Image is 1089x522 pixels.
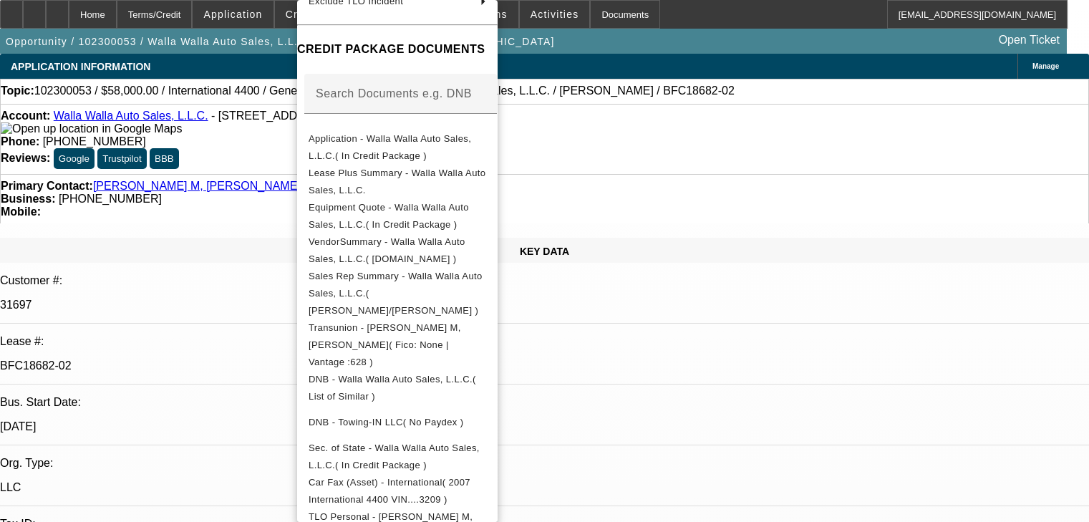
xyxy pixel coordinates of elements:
[309,271,483,316] span: Sales Rep Summary - Walla Walla Auto Sales, L.L.C.( [PERSON_NAME]/[PERSON_NAME] )
[297,371,498,405] button: DNB - Walla Walla Auto Sales, L.L.C.( List of Similar )
[316,87,472,100] mat-label: Search Documents e.g. DNB
[297,130,498,165] button: Application - Walla Walla Auto Sales, L.L.C.( In Credit Package )
[297,233,498,268] button: VendorSummary - Walla Walla Auto Sales, L.L.C.( Equip-Used.com )
[297,41,498,58] h4: CREDIT PACKAGE DOCUMENTS
[309,236,465,264] span: VendorSummary - Walla Walla Auto Sales, L.L.C.( [DOMAIN_NAME] )
[309,417,464,427] span: DNB - Towing-IN LLC( No Paydex )
[309,374,476,402] span: DNB - Walla Walla Auto Sales, L.L.C.( List of Similar )
[297,199,498,233] button: Equipment Quote - Walla Walla Auto Sales, L.L.C.( In Credit Package )
[297,268,498,319] button: Sales Rep Summary - Walla Walla Auto Sales, L.L.C.( Crimmins, Evan/Chen, Devin )
[309,477,470,505] span: Car Fax (Asset) - International( 2007 International 4400 VIN....3209 )
[309,168,485,195] span: Lease Plus Summary - Walla Walla Auto Sales, L.L.C.
[297,440,498,474] button: Sec. of State - Walla Walla Auto Sales, L.L.C.( In Credit Package )
[297,405,498,440] button: DNB - Towing-IN LLC( No Paydex )
[297,165,498,199] button: Lease Plus Summary - Walla Walla Auto Sales, L.L.C.
[309,202,469,230] span: Equipment Quote - Walla Walla Auto Sales, L.L.C.( In Credit Package )
[297,474,498,508] button: Car Fax (Asset) - International( 2007 International 4400 VIN....3209 )
[309,133,471,161] span: Application - Walla Walla Auto Sales, L.L.C.( In Credit Package )
[297,319,498,371] button: Transunion - Arreola M, Brayan( Fico: None | Vantage :628 )
[309,443,480,470] span: Sec. of State - Walla Walla Auto Sales, L.L.C.( In Credit Package )
[309,322,461,367] span: Transunion - [PERSON_NAME] M, [PERSON_NAME]( Fico: None | Vantage :628 )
